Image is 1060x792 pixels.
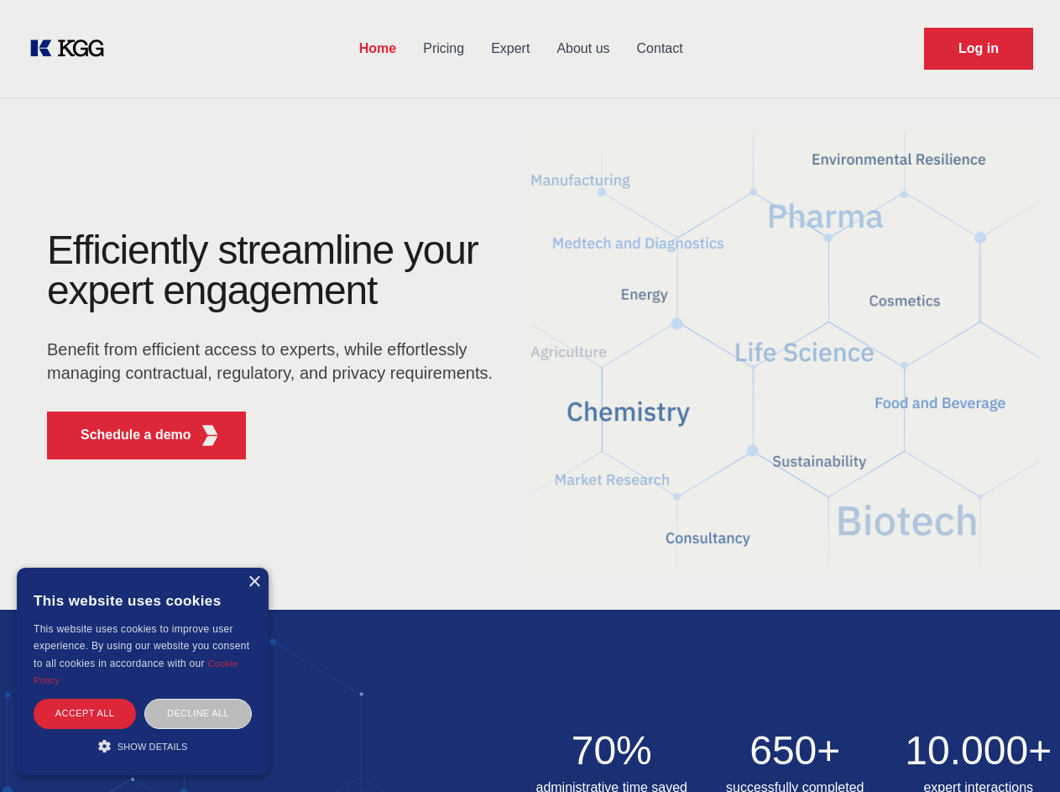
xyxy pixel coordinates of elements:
a: Home [346,27,410,71]
a: Request Demo [924,28,1033,70]
h2: 650+ [713,731,877,771]
a: Cookie Policy [34,658,238,685]
div: Decline all [144,699,252,728]
div: Accept all [34,699,136,728]
img: KGG Fifth Element RED [200,425,221,446]
p: Benefit from efficient access to experts, while effortlessly managing contractual, regulatory, an... [47,338,504,385]
a: About us [543,27,623,71]
span: Show details [117,742,188,752]
img: KGG Fifth Element RED [530,109,1041,593]
a: Expert [478,27,543,71]
a: Pricing [410,27,478,71]
a: KOL Knowledge Platform: Talk to Key External Experts (KEE) [27,35,117,62]
span: This website uses cookies to improve user experience. By using our website you consent to all coo... [34,623,249,669]
h2: 70% [530,731,694,771]
div: Close [248,576,260,589]
h1: Efficiently streamline your expert engagement [47,230,504,311]
p: Schedule a demo [81,425,191,445]
button: Schedule a demoKGG Fifth Element RED [47,412,246,459]
div: This website uses cookies [34,580,252,621]
iframe: Chat Widget [976,711,1060,792]
a: Contact [624,27,697,71]
div: Show details [34,737,252,754]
